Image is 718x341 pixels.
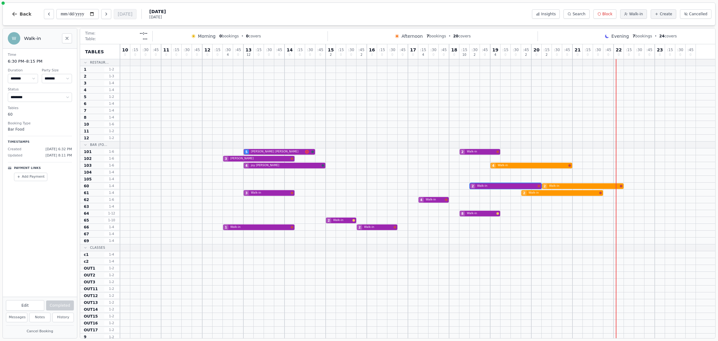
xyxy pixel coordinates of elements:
[340,53,342,56] span: 0
[104,149,119,154] span: 1 - 6
[333,218,351,223] span: Walk-in
[204,48,210,52] span: 12
[84,334,86,339] span: 9
[659,53,661,56] span: 0
[84,184,89,189] span: 60
[104,218,119,223] span: 1 - 10
[359,225,361,230] span: 2
[84,94,86,99] span: 5
[587,53,589,56] span: 0
[607,53,609,56] span: 0
[84,252,89,257] span: c1
[420,198,423,202] span: 4
[84,156,92,161] span: 102
[104,197,119,202] span: 1 - 6
[6,300,44,311] button: Edit
[646,48,652,52] span: : 45
[8,58,72,65] dd: 6:30 PM – 8:15 PM
[597,53,599,56] span: 0
[8,127,72,132] dd: Bar Food
[84,136,89,141] span: 12
[104,74,119,79] span: 1 - 3
[593,9,616,19] button: Block
[104,115,119,120] span: 1 - 4
[84,88,86,93] span: 4
[6,328,74,335] button: Cancel Booking
[633,34,635,38] span: 7
[206,53,208,56] span: 0
[680,9,711,19] button: Cancelled
[6,313,27,322] button: Messages
[677,48,683,52] span: : 30
[52,313,74,322] button: History
[649,53,650,56] span: 0
[247,53,251,56] span: 12
[410,48,416,52] span: 17
[461,48,467,52] span: : 15
[361,53,362,56] span: 2
[659,34,665,38] span: 24
[412,53,414,56] span: 0
[140,31,147,36] span: --:--
[556,53,558,56] span: 0
[219,34,222,38] span: 0
[8,106,72,111] dt: Tables
[165,53,167,56] span: 0
[104,94,119,99] span: 1 - 2
[549,184,619,188] span: Walk-in
[104,273,119,277] span: 1 - 2
[90,142,107,147] span: Bar (Fo...
[104,190,119,195] span: 1 - 4
[287,48,293,52] span: 14
[104,259,119,264] span: 1 - 4
[104,156,119,161] span: 1 - 6
[84,300,98,305] span: OUT13
[667,48,673,52] span: : 15
[90,60,109,65] span: Restaur...
[525,53,527,56] span: 2
[84,204,89,209] span: 63
[462,211,464,216] span: 8
[104,238,119,243] span: 1 - 4
[246,191,248,195] span: 3
[492,48,498,52] span: 19
[482,48,488,52] span: : 45
[8,147,22,152] span: Created
[84,122,89,127] span: 10
[358,48,364,52] span: : 45
[502,48,508,52] span: : 15
[498,163,567,168] span: Walk-in
[654,34,657,39] span: •
[85,49,104,55] span: Tables
[616,48,622,52] span: 22
[84,293,98,298] span: OUT12
[492,163,495,168] span: 4
[85,36,96,41] span: Table:
[225,225,227,230] span: 1
[104,177,119,181] span: 1 - 4
[523,48,529,52] span: : 45
[554,48,560,52] span: : 30
[251,150,304,154] span: [PERSON_NAME] [PERSON_NAME]
[84,197,89,202] span: 62
[534,48,539,52] span: 20
[535,53,537,56] span: 0
[400,48,405,52] span: : 45
[420,48,426,52] span: : 15
[24,35,58,41] h2: Walk-in
[618,53,620,56] span: 0
[84,115,86,120] span: 8
[679,53,681,56] span: 0
[184,48,189,52] span: : 30
[104,170,119,175] span: 1 - 4
[104,328,119,332] span: 1 - 2
[299,53,301,56] span: 0
[124,53,126,56] span: 0
[687,48,693,52] span: : 45
[443,53,445,56] span: 0
[14,166,41,170] p: Payment Links
[155,53,157,56] span: 0
[328,48,334,52] span: 15
[629,12,643,17] span: Walk-in
[251,191,290,195] span: Walk-in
